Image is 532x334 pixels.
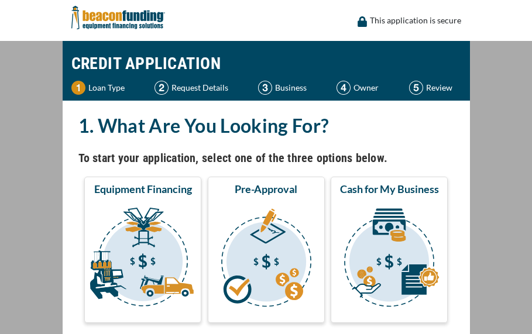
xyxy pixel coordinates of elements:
[71,47,461,81] h1: CREDIT APPLICATION
[258,81,272,95] img: Step 3
[155,81,169,95] img: Step 2
[337,81,351,95] img: Step 4
[210,201,322,318] img: Pre-Approval
[426,81,452,95] p: Review
[78,112,454,139] h2: 1. What Are You Looking For?
[78,148,454,168] h4: To start your application, select one of the three options below.
[87,201,199,318] img: Equipment Financing
[340,182,439,196] span: Cash for My Business
[370,13,461,27] p: This application is secure
[331,177,448,323] button: Cash for My Business
[94,182,192,196] span: Equipment Financing
[409,81,423,95] img: Step 5
[353,81,379,95] p: Owner
[235,182,297,196] span: Pre-Approval
[358,16,367,27] img: lock icon to convery security
[71,81,85,95] img: Step 1
[208,177,325,323] button: Pre-Approval
[88,81,125,95] p: Loan Type
[333,201,445,318] img: Cash for My Business
[171,81,228,95] p: Request Details
[84,177,201,323] button: Equipment Financing
[275,81,307,95] p: Business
